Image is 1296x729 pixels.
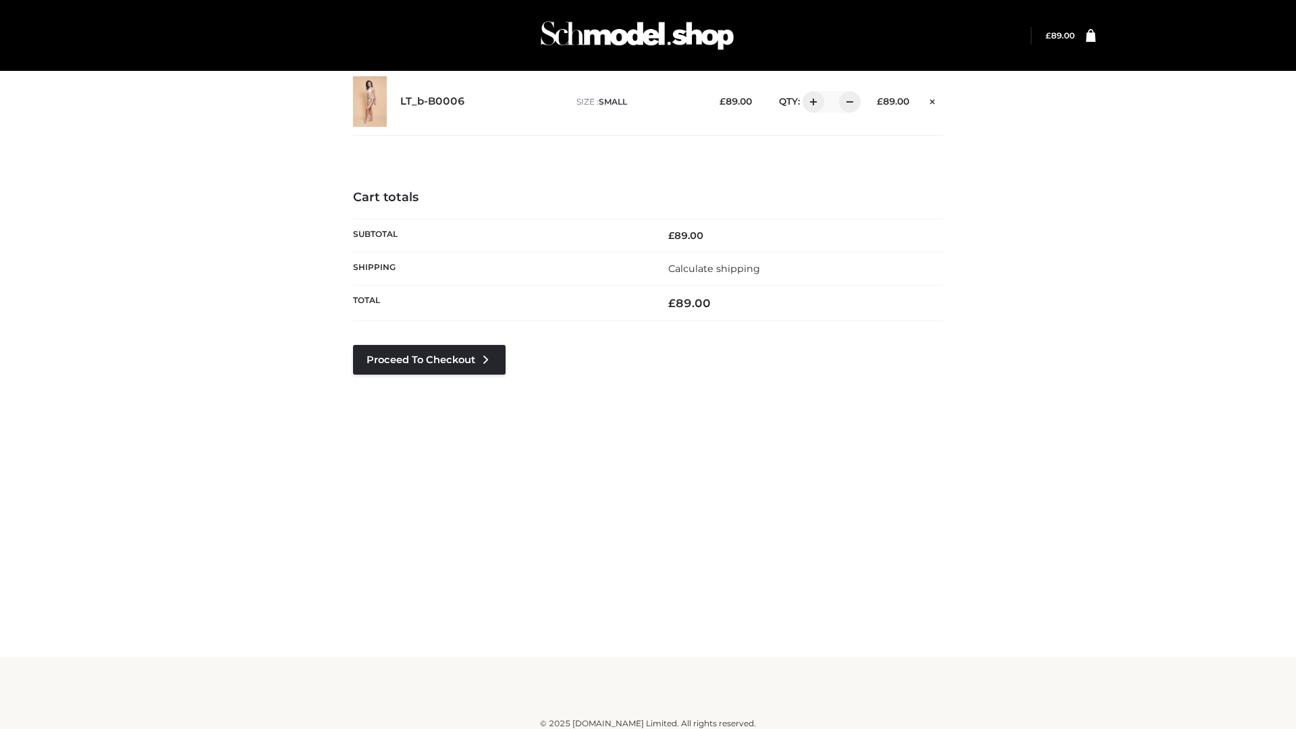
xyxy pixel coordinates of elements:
span: SMALL [599,97,627,107]
th: Total [353,286,648,321]
span: £ [1046,30,1051,40]
a: Calculate shipping [668,263,760,275]
a: Proceed to Checkout [353,345,506,375]
p: size : [576,96,699,108]
span: £ [668,230,674,242]
bdi: 89.00 [720,96,752,107]
img: Schmodel Admin 964 [536,9,738,62]
bdi: 89.00 [668,230,703,242]
span: £ [668,296,676,310]
span: £ [877,96,883,107]
a: LT_b-B0006 [400,95,465,108]
span: £ [720,96,726,107]
bdi: 89.00 [668,296,711,310]
div: QTY: [765,91,856,113]
th: Shipping [353,252,648,285]
bdi: 89.00 [877,96,909,107]
th: Subtotal [353,219,648,252]
h4: Cart totals [353,190,943,205]
a: Remove this item [923,91,943,109]
a: £89.00 [1046,30,1075,40]
bdi: 89.00 [1046,30,1075,40]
